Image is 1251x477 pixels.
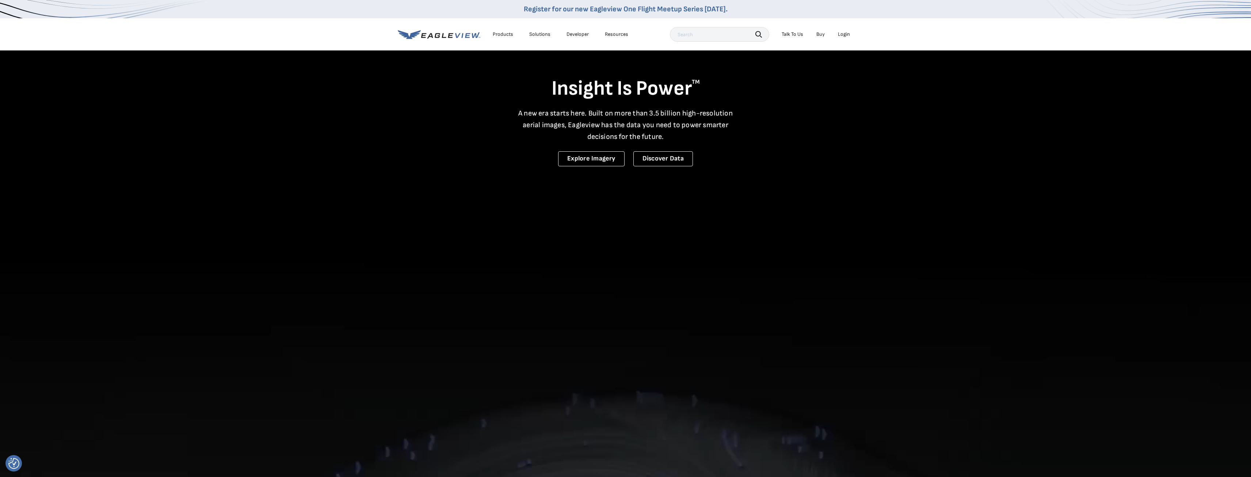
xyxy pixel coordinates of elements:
div: Solutions [529,31,550,38]
a: Register for our new Eagleview One Flight Meetup Series [DATE]. [524,5,728,14]
button: Consent Preferences [8,458,19,469]
input: Search [670,27,769,42]
div: Products [493,31,513,38]
div: Login [838,31,850,38]
h1: Insight Is Power [398,76,854,102]
p: A new era starts here. Built on more than 3.5 billion high-resolution aerial images, Eagleview ha... [514,107,737,143]
div: Talk To Us [782,31,803,38]
sup: TM [692,79,700,86]
a: Developer [567,31,589,38]
a: Discover Data [633,151,693,166]
a: Buy [816,31,825,38]
img: Revisit consent button [8,458,19,469]
div: Resources [605,31,628,38]
a: Explore Imagery [558,151,625,166]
